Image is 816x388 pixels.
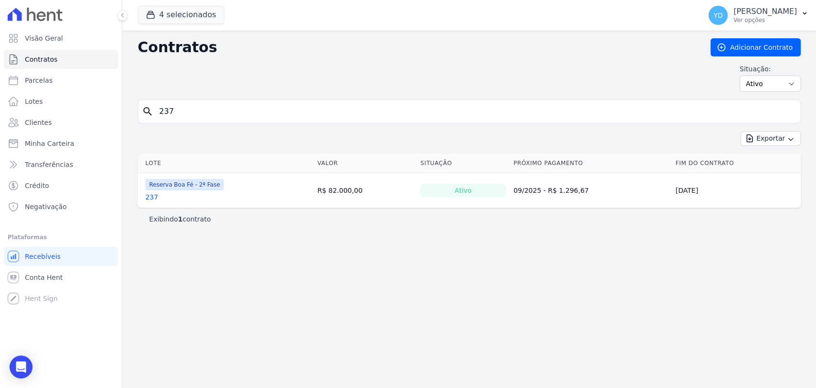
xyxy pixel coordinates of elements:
a: Minha Carteira [4,134,118,153]
a: Crédito [4,176,118,195]
p: Exibindo contrato [149,214,211,224]
a: Clientes [4,113,118,132]
div: Plataformas [8,232,114,243]
a: Adicionar Contrato [710,38,801,56]
a: Conta Hent [4,268,118,287]
div: Open Intercom Messenger [10,355,33,378]
button: Exportar [740,131,801,146]
b: 1 [178,215,183,223]
span: Contratos [25,55,57,64]
a: Lotes [4,92,118,111]
a: Contratos [4,50,118,69]
th: Fim do Contrato [672,154,801,173]
span: Reserva Boa Fé - 2ª Fase [145,179,224,190]
button: 4 selecionados [138,6,224,24]
th: Valor [314,154,417,173]
a: 09/2025 - R$ 1.296,67 [513,187,589,194]
a: Visão Geral [4,29,118,48]
span: Visão Geral [25,33,63,43]
span: Conta Hent [25,273,63,282]
a: Negativação [4,197,118,216]
span: Negativação [25,202,67,211]
a: Parcelas [4,71,118,90]
span: Lotes [25,97,43,106]
th: Próximo Pagamento [510,154,672,173]
div: Ativo [420,184,506,197]
span: Recebíveis [25,252,61,261]
i: search [142,106,153,117]
span: Parcelas [25,76,53,85]
span: YD [713,12,722,19]
input: Buscar por nome do lote [153,102,796,121]
span: Crédito [25,181,49,190]
span: Minha Carteira [25,139,74,148]
th: Situação [416,154,510,173]
span: Transferências [25,160,73,169]
th: Lote [138,154,314,173]
a: Transferências [4,155,118,174]
a: Recebíveis [4,247,118,266]
p: [PERSON_NAME] [733,7,797,16]
td: R$ 82.000,00 [314,173,417,208]
span: Clientes [25,118,52,127]
h2: Contratos [138,39,695,56]
label: Situação: [740,64,801,74]
p: Ver opções [733,16,797,24]
td: [DATE] [672,173,801,208]
a: 237 [145,192,158,202]
button: YD [PERSON_NAME] Ver opções [701,2,816,29]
